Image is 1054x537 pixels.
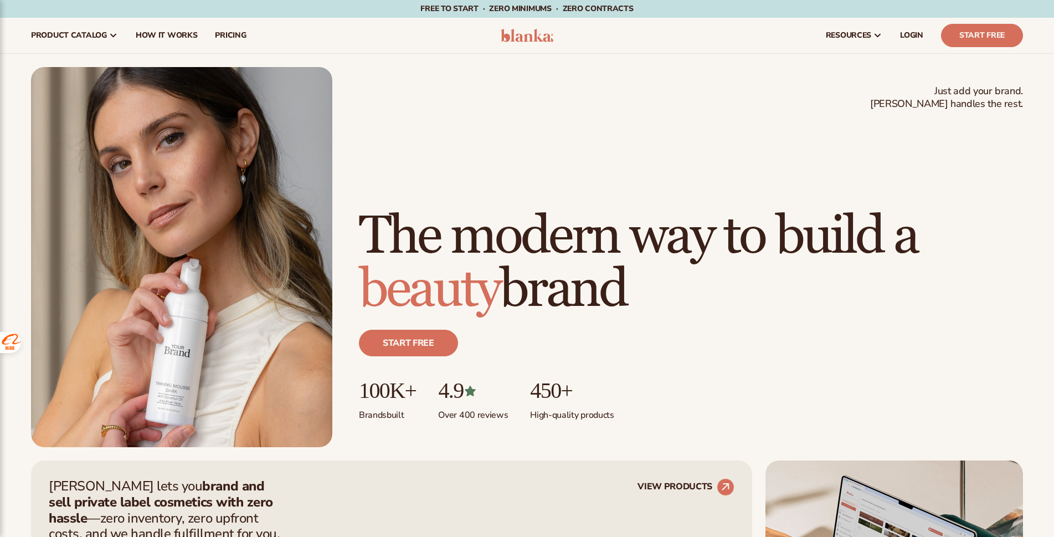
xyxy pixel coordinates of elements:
[359,210,1023,316] h1: The modern way to build a brand
[22,18,127,53] a: product catalog
[359,379,416,403] p: 100K+
[31,67,332,447] img: Female holding tanning mousse.
[826,31,871,40] span: resources
[206,18,255,53] a: pricing
[420,3,633,14] span: Free to start · ZERO minimums · ZERO contracts
[900,31,923,40] span: LOGIN
[637,478,734,496] a: VIEW PRODUCTS
[359,403,416,421] p: Brands built
[215,31,246,40] span: pricing
[438,403,508,421] p: Over 400 reviews
[359,330,458,356] a: Start free
[891,18,932,53] a: LOGIN
[941,24,1023,47] a: Start Free
[530,403,614,421] p: High-quality products
[870,85,1023,111] span: Just add your brand. [PERSON_NAME] handles the rest.
[136,31,198,40] span: How It Works
[127,18,207,53] a: How It Works
[438,379,508,403] p: 4.9
[31,31,107,40] span: product catalog
[49,477,273,527] strong: brand and sell private label cosmetics with zero hassle
[501,29,553,42] img: logo
[530,379,614,403] p: 450+
[817,18,891,53] a: resources
[359,257,500,322] span: beauty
